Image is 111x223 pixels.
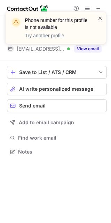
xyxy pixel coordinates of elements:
header: Phone number for this profile is not available [25,17,89,31]
button: AI write personalized message [7,83,107,95]
button: Notes [7,147,107,157]
button: save-profile-one-click [7,66,107,79]
button: Find work email [7,133,107,143]
button: Send email [7,99,107,112]
div: Save to List / ATS / CRM [19,69,95,75]
img: warning [10,17,22,28]
img: ContactOut v5.3.10 [7,4,49,13]
span: Find work email [18,135,104,141]
span: AI write personalized message [19,86,93,92]
p: Try another profile [25,32,89,39]
span: Send email [19,103,46,109]
span: Add to email campaign [19,120,74,125]
button: Add to email campaign [7,116,107,129]
span: Notes [18,149,104,155]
